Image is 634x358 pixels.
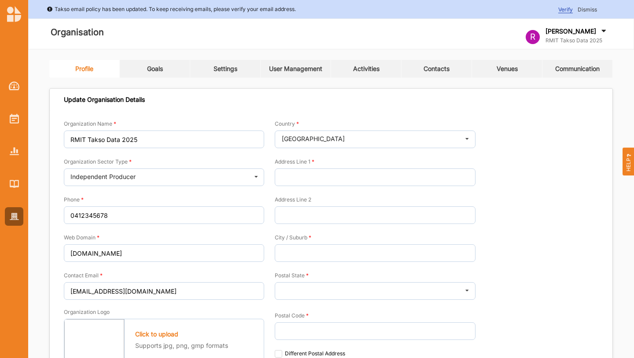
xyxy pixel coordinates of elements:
[275,196,311,203] label: Address Line 2
[5,175,23,193] a: Library
[275,234,311,241] label: City / Suburb
[578,6,597,13] span: Dismiss
[64,96,145,104] div: Update Organisation Details
[5,77,23,95] a: Dashboard
[10,147,19,155] img: Reports
[75,65,93,73] div: Profile
[9,82,20,90] img: Dashboard
[546,37,608,44] label: RMIT Takso Data 2025
[5,109,23,128] a: Activities
[269,65,322,73] div: User Management
[10,180,19,187] img: Library
[5,207,23,226] a: Organisation
[10,213,19,220] img: Organisation
[555,65,600,73] div: Communication
[7,6,21,22] img: logo
[135,330,178,338] label: Click to upload
[275,312,309,319] label: Postal Code
[275,158,314,165] label: Address Line 1
[135,341,228,350] label: Supports jpg, png, gmp formats
[64,272,103,279] label: Contact Email
[64,158,132,165] label: Organization Sector Type
[147,65,163,73] div: Goals
[282,136,345,142] div: [GEOGRAPHIC_DATA]
[70,174,136,180] div: Independent Producer
[5,142,23,160] a: Reports
[64,309,110,316] label: Organization Logo
[275,272,309,279] label: Postal State
[275,350,345,357] label: Different Postal Address
[51,25,104,40] label: Organisation
[64,196,84,203] label: Phone
[546,27,596,35] label: [PERSON_NAME]
[64,234,100,241] label: Web Domain
[10,114,19,123] img: Activities
[214,65,237,73] div: Settings
[497,65,518,73] div: Venues
[275,120,299,127] label: Country
[558,6,573,13] span: Verify
[47,5,296,14] div: Takso email policy has been updated. To keep receiving emails, please verify your email address.
[424,65,450,73] div: Contacts
[353,65,380,73] div: Activities
[526,30,540,44] div: R
[64,120,116,127] label: Organization Name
